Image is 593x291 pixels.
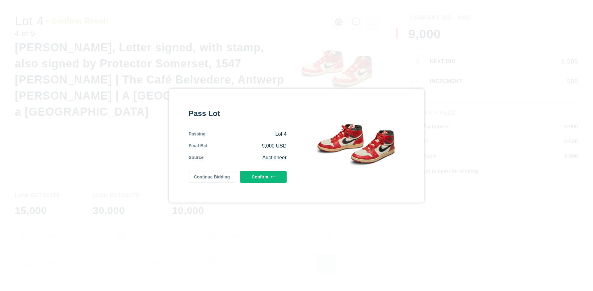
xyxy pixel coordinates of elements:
[208,143,287,149] div: 9,000 USD
[189,143,208,149] div: Final Bid
[240,171,287,183] button: Confirm
[204,154,287,161] div: Auctioneer
[189,154,204,161] div: Source
[206,131,287,138] div: Lot 4
[189,131,206,138] div: Passing
[189,171,235,183] button: Continue Bidding
[189,109,287,118] div: Pass Lot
